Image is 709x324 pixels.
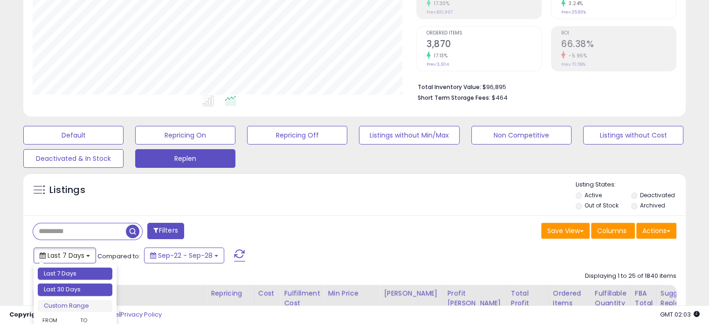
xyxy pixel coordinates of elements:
[34,248,96,263] button: Last 7 Days
[597,226,626,235] span: Columns
[9,310,162,319] div: seller snap | |
[23,126,124,145] button: Default
[661,289,695,308] div: Sugg Qty Replenish
[147,223,184,239] button: Filters
[640,201,665,209] label: Archived
[9,310,43,319] strong: Copyright
[135,126,235,145] button: Repricing On
[427,31,541,36] span: Ordered Items
[38,268,112,280] li: Last 7 Days
[565,52,587,59] small: -5.95%
[561,62,585,67] small: Prev: 70.58%
[585,191,602,199] label: Active
[553,289,587,308] div: Ordered Items
[591,223,635,239] button: Columns
[656,285,699,322] th: Please note that this number is a calculation based on your required days of coverage and your ve...
[247,126,347,145] button: Repricing Off
[585,272,676,281] div: Displaying 1 to 25 of 1840 items
[561,39,676,51] h2: 66.38%
[48,251,84,260] span: Last 7 Days
[57,289,203,298] div: Title
[418,81,669,92] li: $96,895
[583,126,683,145] button: Listings without Cost
[492,93,508,102] span: $464
[471,126,571,145] button: Non Competitive
[561,31,676,36] span: ROI
[427,39,541,51] h2: 3,870
[384,289,439,298] div: [PERSON_NAME]
[258,289,276,298] div: Cost
[135,149,235,168] button: Replen
[121,310,162,319] a: Privacy Policy
[576,180,686,189] p: Listing States:
[541,223,590,239] button: Save View
[636,223,676,239] button: Actions
[49,184,85,197] h5: Listings
[23,149,124,168] button: Deactivated & In Stock
[431,52,447,59] small: 17.13%
[359,126,459,145] button: Listings without Min/Max
[418,94,490,102] b: Short Term Storage Fees:
[595,289,627,308] div: Fulfillable Quantity
[585,201,619,209] label: Out of Stock
[284,289,320,308] div: Fulfillment Cost
[447,289,503,308] div: Profit [PERSON_NAME]
[511,289,545,308] div: Total Profit
[427,9,453,15] small: Prev: $10,967
[561,9,586,15] small: Prev: 35.83%
[640,191,675,199] label: Deactivated
[97,252,140,261] span: Compared to:
[328,289,376,298] div: Min Price
[211,289,250,298] div: Repricing
[427,62,449,67] small: Prev: 3,304
[418,83,481,91] b: Total Inventory Value:
[38,300,112,312] li: Custom Range
[660,310,700,319] span: 2025-10-6 02:03 GMT
[144,248,224,263] button: Sep-22 - Sep-28
[635,289,653,318] div: FBA Total Qty
[158,251,213,260] span: Sep-22 - Sep-28
[38,283,112,296] li: Last 30 Days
